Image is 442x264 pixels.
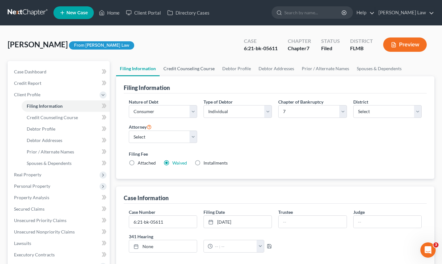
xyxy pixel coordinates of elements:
[307,45,309,51] span: 7
[375,7,434,18] a: [PERSON_NAME] Law
[129,209,155,215] label: Case Number
[124,84,170,91] div: Filing Information
[204,209,225,215] label: Filing Date
[288,37,311,45] div: Chapter
[172,160,187,166] a: Waived
[288,45,311,52] div: Chapter
[22,158,110,169] a: Spouses & Dependents
[96,7,123,18] a: Home
[9,78,110,89] a: Credit Report
[14,252,55,257] span: Executory Contracts
[255,61,298,76] a: Debtor Addresses
[27,103,63,109] span: Filing Information
[14,183,50,189] span: Personal Property
[66,10,88,15] span: New Case
[279,216,346,228] input: --
[27,149,74,154] span: Prior / Alternate Names
[129,216,197,228] input: Enter case number...
[9,192,110,203] a: Property Analysis
[22,112,110,123] a: Credit Counseling Course
[354,216,421,228] input: --
[350,45,373,52] div: FLMB
[9,238,110,249] a: Lawsuits
[204,98,233,105] label: Type of Debtor
[218,61,255,76] a: Debtor Profile
[353,7,375,18] a: Help
[27,126,55,132] span: Debtor Profile
[14,229,75,234] span: Unsecured Nonpriority Claims
[160,61,218,76] a: Credit Counseling Course
[9,226,110,238] a: Unsecured Nonpriority Claims
[204,160,228,166] span: Installments
[213,240,257,252] input: -- : --
[321,37,340,45] div: Status
[14,69,46,74] span: Case Dashboard
[126,233,275,240] label: 341 Hearing
[14,206,45,212] span: Secured Claims
[14,195,49,200] span: Property Analysis
[129,123,152,131] label: Attorney
[22,135,110,146] a: Debtor Addresses
[383,37,427,52] button: Preview
[22,146,110,158] a: Prior / Alternate Names
[321,45,340,52] div: Filed
[433,242,439,247] span: 3
[9,66,110,78] a: Case Dashboard
[244,45,278,52] div: 6:21-bk-05611
[14,80,41,86] span: Credit Report
[14,218,66,223] span: Unsecured Priority Claims
[284,7,342,18] input: Search by name...
[244,37,278,45] div: Case
[129,98,158,105] label: Nature of Debt
[420,242,436,258] iframe: Intercom live chat
[14,172,41,177] span: Real Property
[353,209,365,215] label: Judge
[22,123,110,135] a: Debtor Profile
[298,61,353,76] a: Prior / Alternate Names
[129,151,422,157] label: Filing Fee
[204,216,272,228] a: [DATE]
[350,37,373,45] div: District
[278,209,293,215] label: Trustee
[9,203,110,215] a: Secured Claims
[116,61,160,76] a: Filing Information
[27,160,72,166] span: Spouses & Dependents
[14,92,40,97] span: Client Profile
[129,240,197,252] a: None
[123,7,164,18] a: Client Portal
[27,138,62,143] span: Debtor Addresses
[27,115,78,120] span: Credit Counseling Course
[353,98,368,105] label: District
[164,7,213,18] a: Directory Cases
[353,61,405,76] a: Spouses & Dependents
[22,100,110,112] a: Filing Information
[278,98,323,105] label: Chapter of Bankruptcy
[138,160,156,166] span: Attached
[69,41,134,50] div: From [PERSON_NAME] Law
[14,240,31,246] span: Lawsuits
[124,194,169,202] div: Case Information
[9,215,110,226] a: Unsecured Priority Claims
[8,40,68,49] span: [PERSON_NAME]
[9,249,110,261] a: Executory Contracts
